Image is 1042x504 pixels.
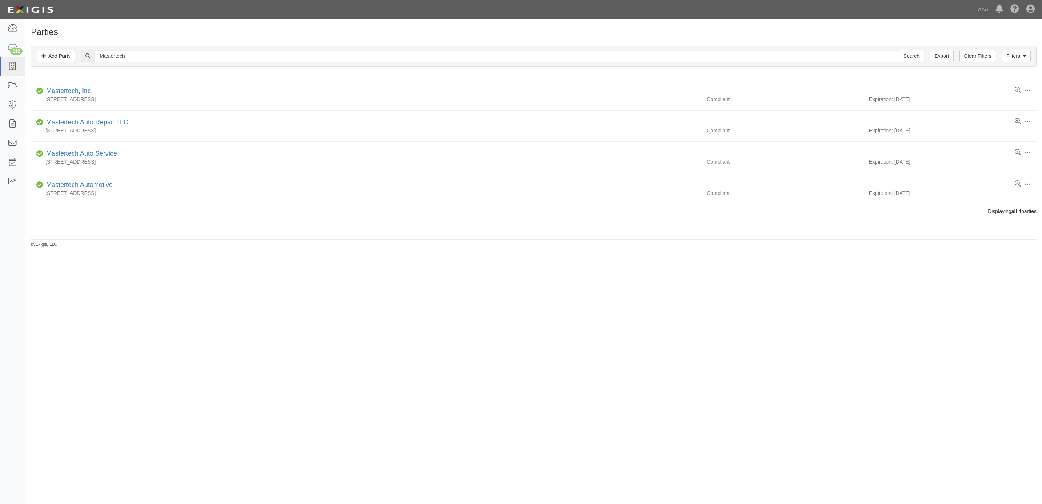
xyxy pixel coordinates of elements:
div: Expiration: [DATE] [869,127,1037,134]
a: Mastertech, Inc. [46,87,93,95]
i: Compliant [36,151,43,156]
a: View results summary [1015,118,1021,125]
i: Compliant [36,120,43,125]
div: [STREET_ADDRESS] [31,127,701,134]
input: Search [899,50,924,62]
div: Expiration: [DATE] [869,158,1037,165]
i: Compliant [36,89,43,94]
small: by [31,241,57,248]
div: Mastertech Automotive [43,180,113,190]
div: Compliant [701,127,869,134]
i: Compliant [36,183,43,188]
div: Mastertech, Inc. [43,87,93,96]
a: AAA [974,2,992,17]
i: Help Center - Complianz [1010,5,1019,14]
div: [STREET_ADDRESS] [31,158,701,165]
a: Mastertech Auto Repair LLC [46,119,128,126]
a: Exigis, LLC [36,242,57,247]
div: [STREET_ADDRESS] [31,189,701,197]
a: View results summary [1015,149,1021,156]
a: View results summary [1015,180,1021,188]
a: Clear Filters [959,50,996,62]
a: Filters [1002,50,1031,62]
div: Displaying parties [25,208,1042,215]
div: Compliant [701,96,869,103]
a: Add Party [37,50,75,62]
div: 112 [10,48,23,55]
a: View results summary [1015,87,1021,94]
h1: Parties [31,27,1037,37]
div: Mastertech Auto Service [43,149,117,159]
div: Expiration: [DATE] [869,189,1037,197]
a: Mastertech Auto Service [46,150,117,157]
div: Mastertech Auto Repair LLC [43,118,128,127]
a: Mastertech Automotive [46,181,113,188]
a: Export [930,50,954,62]
div: Compliant [701,189,869,197]
b: all 4 [1011,208,1021,214]
div: [STREET_ADDRESS] [31,96,701,103]
input: Search [95,50,899,62]
div: Compliant [701,158,869,165]
div: Expiration: [DATE] [869,96,1037,103]
img: logo-5460c22ac91f19d4615b14bd174203de0afe785f0fc80cf4dbbc73dc1793850b.png [5,3,56,16]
